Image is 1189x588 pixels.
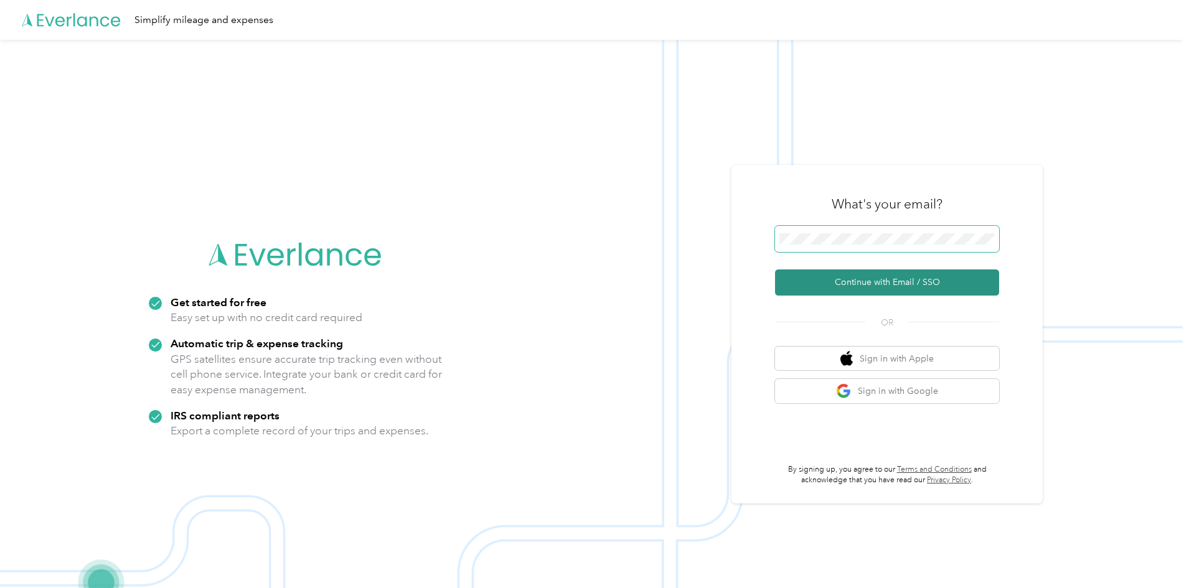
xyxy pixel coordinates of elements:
[775,269,999,296] button: Continue with Email / SSO
[171,296,266,309] strong: Get started for free
[836,383,852,399] img: google logo
[775,464,999,486] p: By signing up, you agree to our and acknowledge that you have read our .
[840,351,853,366] img: apple logo
[775,379,999,403] button: google logoSign in with Google
[171,352,443,398] p: GPS satellites ensure accurate trip tracking even without cell phone service. Integrate your bank...
[832,195,942,213] h3: What's your email?
[865,316,909,329] span: OR
[775,347,999,371] button: apple logoSign in with Apple
[171,423,428,439] p: Export a complete record of your trips and expenses.
[171,337,343,350] strong: Automatic trip & expense tracking
[927,475,971,485] a: Privacy Policy
[171,310,362,325] p: Easy set up with no credit card required
[897,465,972,474] a: Terms and Conditions
[134,12,273,28] div: Simplify mileage and expenses
[171,409,280,422] strong: IRS compliant reports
